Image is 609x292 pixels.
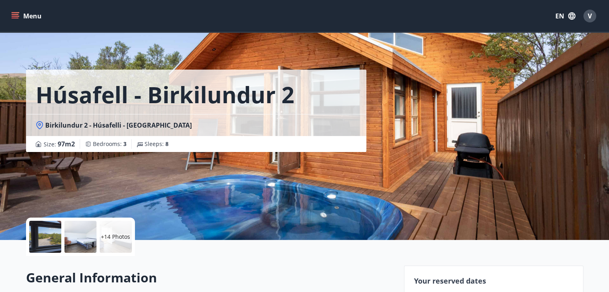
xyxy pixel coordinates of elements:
[123,140,127,148] span: 3
[580,6,599,26] button: V
[165,140,169,148] span: 8
[552,9,579,23] button: EN
[45,121,192,130] span: Birkilundur 2 - Húsafelli - [GEOGRAPHIC_DATA]
[10,9,45,23] button: menu
[44,139,75,149] span: Size :
[93,140,127,148] span: Bedrooms :
[58,140,75,148] span: 97 m2
[36,79,294,110] h1: Húsafell - Birkilundur 2
[588,12,592,20] span: V
[26,269,394,286] h2: General Information
[414,276,573,286] p: Your reserved dates
[145,140,169,148] span: Sleeps :
[101,233,130,241] p: +14 Photos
